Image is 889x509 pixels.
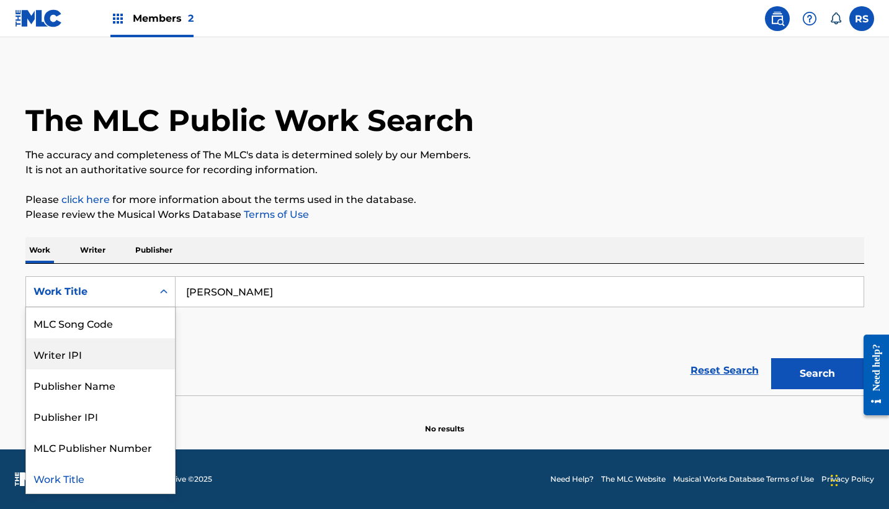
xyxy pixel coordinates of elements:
[684,357,765,384] a: Reset Search
[25,207,864,222] p: Please review the Musical Works Database
[601,474,666,485] a: The MLC Website
[831,462,838,499] div: Drag
[797,6,822,31] div: Help
[25,192,864,207] p: Please for more information about the terms used in the database.
[132,237,176,263] p: Publisher
[26,307,175,338] div: MLC Song Code
[15,9,63,27] img: MLC Logo
[26,369,175,400] div: Publisher Name
[26,400,175,431] div: Publisher IPI
[26,338,175,369] div: Writer IPI
[771,358,864,389] button: Search
[61,194,110,205] a: click here
[133,11,194,25] span: Members
[854,322,889,428] iframe: Resource Center
[25,102,474,139] h1: The MLC Public Work Search
[25,163,864,178] p: It is not an authoritative source for recording information.
[76,237,109,263] p: Writer
[26,431,175,462] div: MLC Publisher Number
[34,284,145,299] div: Work Title
[425,408,464,435] p: No results
[673,474,814,485] a: Musical Works Database Terms of Use
[25,276,864,395] form: Search Form
[821,474,874,485] a: Privacy Policy
[765,6,790,31] a: Public Search
[188,12,194,24] span: 2
[15,472,53,487] img: logo
[827,449,889,509] iframe: Chat Widget
[25,148,864,163] p: The accuracy and completeness of The MLC's data is determined solely by our Members.
[802,11,817,26] img: help
[26,462,175,493] div: Work Title
[241,209,309,220] a: Terms of Use
[849,6,874,31] div: User Menu
[770,11,785,26] img: search
[829,12,842,25] div: Notifications
[25,237,54,263] p: Work
[110,11,125,26] img: Top Rightsholders
[550,474,594,485] a: Need Help?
